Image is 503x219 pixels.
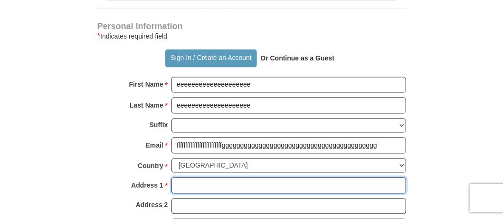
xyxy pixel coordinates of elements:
strong: Email [146,139,163,152]
strong: Or Continue as a Guest [260,54,334,62]
button: Sign In / Create an Account [165,49,257,67]
strong: Last Name [130,99,163,112]
strong: Address 2 [136,198,168,211]
strong: Address 1 [131,179,163,192]
div: Indicates required field [97,30,406,42]
strong: Country [138,159,163,172]
strong: Suffix [150,118,168,131]
h4: Personal Information [97,22,406,30]
strong: First Name [129,78,163,91]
